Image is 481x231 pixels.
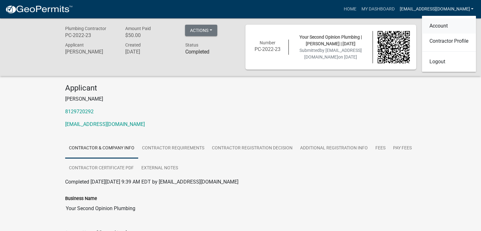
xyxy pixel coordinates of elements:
a: Contractor Registration Decision [208,138,296,159]
a: Fees [372,138,389,159]
a: Pay Fees [389,138,416,159]
a: [EMAIL_ADDRESS][DOMAIN_NAME] [397,3,476,15]
a: Account [422,18,476,34]
label: Business Name [65,197,97,201]
span: Created [125,42,140,47]
h4: Applicant [65,84,416,93]
h6: [DATE] [125,49,176,55]
a: Contractor Requirements [138,138,208,159]
h6: $50.00 [125,32,176,38]
h6: PC-2022-23 [65,32,116,38]
a: Contractor & Company Info [65,138,138,159]
span: Completed [DATE][DATE] 9:39 AM EDT by [EMAIL_ADDRESS][DOMAIN_NAME] [65,179,238,185]
span: Amount Paid [125,26,151,31]
a: [EMAIL_ADDRESS][DOMAIN_NAME] [65,121,145,127]
a: Additional Registration Info [296,138,372,159]
span: Plumbing Contractor [65,26,106,31]
a: External Notes [138,158,182,178]
h6: PC-2022-23 [252,46,284,52]
div: [EMAIL_ADDRESS][DOMAIN_NAME] [422,16,476,72]
a: Contractor Profile [422,34,476,49]
span: Your Second Opinion Plumbing | [PERSON_NAME] | [DATE] [299,34,362,46]
strong: Completed [185,49,209,55]
span: Applicant [65,42,84,47]
span: by [EMAIL_ADDRESS][DOMAIN_NAME] [304,48,362,59]
p: [PERSON_NAME] [65,95,416,103]
span: Status [185,42,198,47]
a: Home [341,3,359,15]
a: 8129720292 [65,109,94,115]
button: Actions [185,25,217,36]
h6: [PERSON_NAME] [65,49,116,55]
span: Number [260,40,275,45]
a: Logout [422,54,476,69]
a: Contractor Certificate PDF [65,158,138,178]
a: My Dashboard [359,3,397,15]
span: Submitted on [DATE] [299,48,362,59]
img: QR code [378,31,410,63]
